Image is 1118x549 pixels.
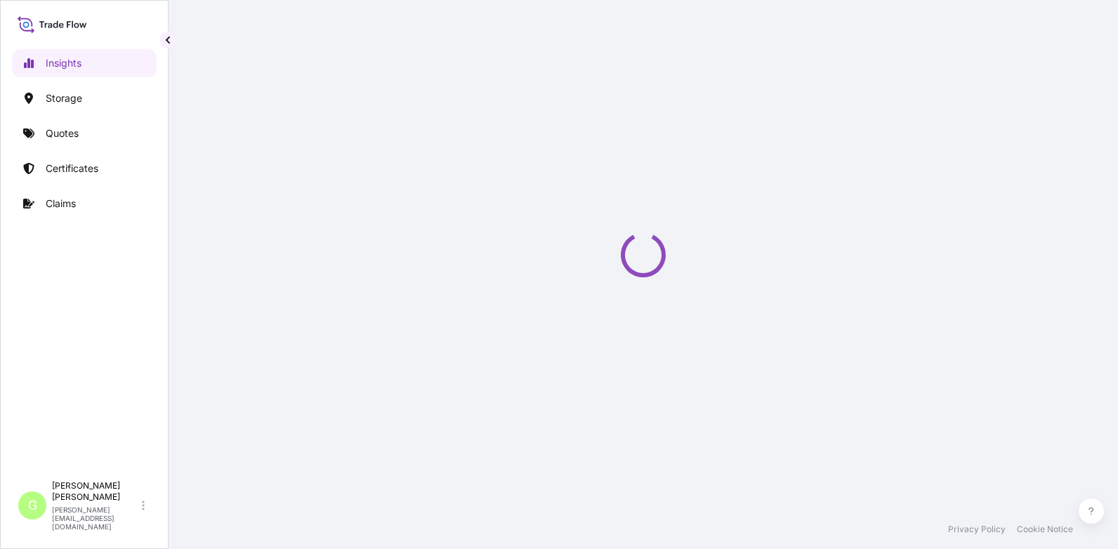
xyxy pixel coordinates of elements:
a: Cookie Notice [1017,524,1073,535]
a: Privacy Policy [948,524,1006,535]
span: G [28,498,37,512]
p: Quotes [46,126,79,140]
a: Quotes [12,119,157,147]
p: [PERSON_NAME][EMAIL_ADDRESS][DOMAIN_NAME] [52,505,139,531]
a: Insights [12,49,157,77]
a: Certificates [12,154,157,183]
p: Claims [46,197,76,211]
p: Storage [46,91,82,105]
a: Storage [12,84,157,112]
p: Certificates [46,161,98,176]
p: [PERSON_NAME] [PERSON_NAME] [52,480,139,503]
p: Insights [46,56,81,70]
a: Claims [12,190,157,218]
